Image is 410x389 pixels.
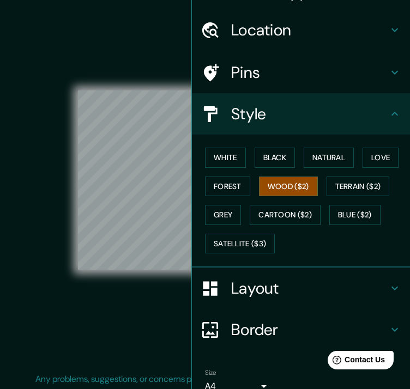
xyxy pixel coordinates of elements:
div: Border [192,309,410,350]
div: Location [192,9,410,51]
h4: Border [231,320,388,339]
button: Grey [205,205,241,225]
div: Layout [192,268,410,309]
iframe: Help widget launcher [313,347,398,377]
button: Black [255,148,296,168]
canvas: Map [78,90,331,270]
h4: Layout [231,278,388,298]
div: Style [192,93,410,135]
button: Satellite ($3) [205,234,275,254]
button: Forest [205,177,250,197]
button: Wood ($2) [259,177,318,197]
button: White [205,148,246,168]
button: Natural [304,148,354,168]
div: Pins [192,52,410,93]
button: Blue ($2) [329,205,381,225]
p: Any problems, suggestions, or concerns please email . [35,373,371,386]
h4: Style [231,104,388,124]
h4: Location [231,20,388,40]
button: Love [363,148,399,168]
button: Cartoon ($2) [250,205,321,225]
h4: Pins [231,63,388,82]
label: Size [205,368,216,378]
button: Terrain ($2) [327,177,390,197]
